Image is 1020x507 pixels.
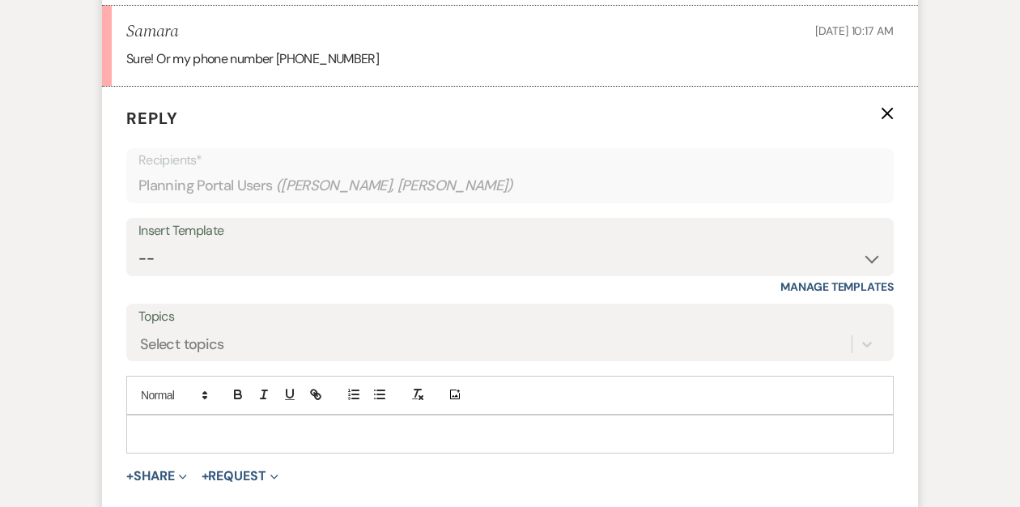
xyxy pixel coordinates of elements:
[140,333,224,355] div: Select topics
[126,49,894,70] p: Sure! Or my phone number [PHONE_NUMBER]
[780,279,894,294] a: Manage Templates
[126,470,187,483] button: Share
[138,219,882,243] div: Insert Template
[126,108,178,129] span: Reply
[815,23,894,38] span: [DATE] 10:17 AM
[138,170,882,202] div: Planning Portal Users
[138,150,882,171] p: Recipients*
[126,470,134,483] span: +
[126,22,178,42] h5: Samara
[138,305,882,329] label: Topics
[276,175,514,197] span: ( [PERSON_NAME], [PERSON_NAME] )
[202,470,278,483] button: Request
[202,470,209,483] span: +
